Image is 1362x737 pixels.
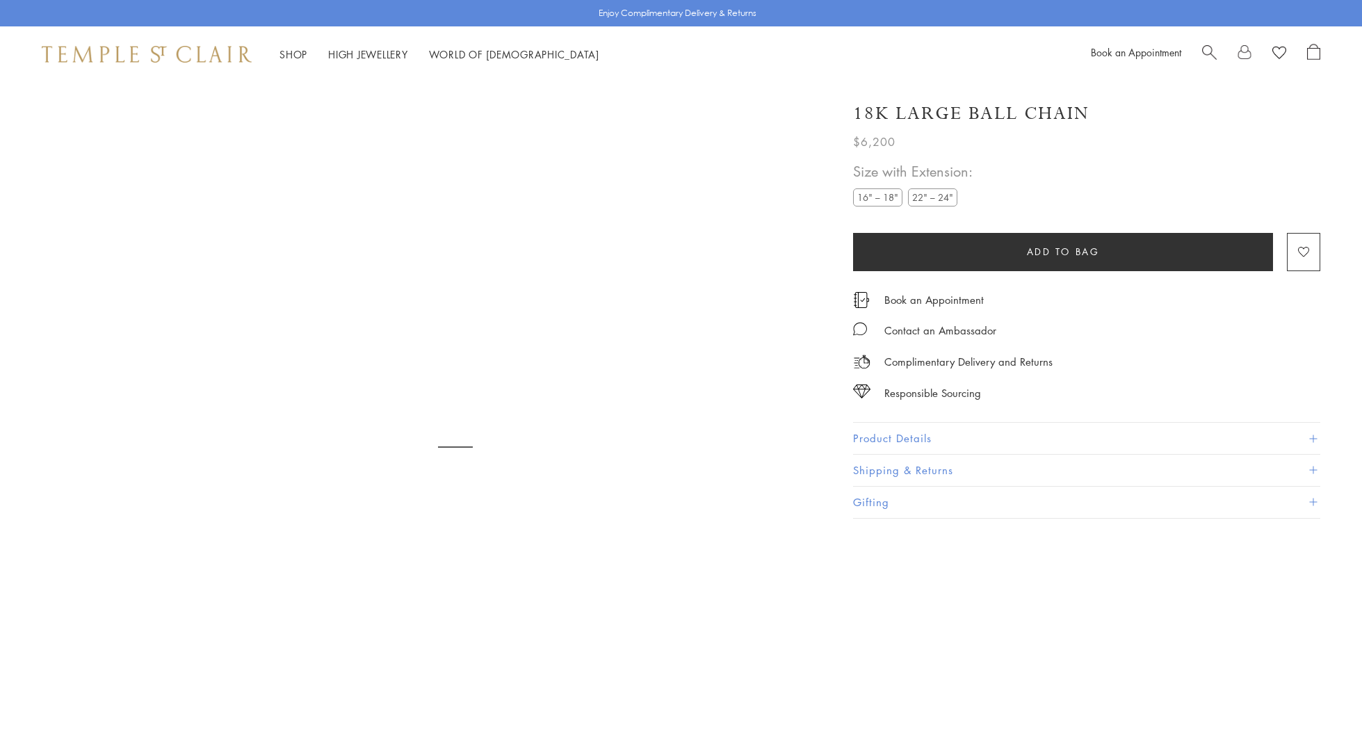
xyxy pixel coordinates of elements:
[1307,44,1320,65] a: Open Shopping Bag
[884,353,1053,371] p: Complimentary Delivery and Returns
[328,47,408,61] a: High JewelleryHigh Jewellery
[853,487,1320,518] button: Gifting
[884,322,996,339] div: Contact an Ambassador
[908,188,957,206] label: 22" – 24"
[1202,44,1217,65] a: Search
[853,102,1089,126] h1: 18K Large Ball Chain
[884,384,981,402] div: Responsible Sourcing
[853,292,870,308] img: icon_appointment.svg
[853,384,870,398] img: icon_sourcing.svg
[853,353,870,371] img: icon_delivery.svg
[853,133,895,151] span: $6,200
[279,46,599,63] nav: Main navigation
[599,6,756,20] p: Enjoy Complimentary Delivery & Returns
[853,160,973,183] span: Size with Extension:
[42,46,252,63] img: Temple St. Clair
[1272,44,1286,65] a: View Wishlist
[853,188,902,206] label: 16" – 18"
[1091,45,1181,59] a: Book an Appointment
[279,47,307,61] a: ShopShop
[429,47,599,61] a: World of [DEMOGRAPHIC_DATA]World of [DEMOGRAPHIC_DATA]
[1027,244,1100,259] span: Add to bag
[884,292,984,307] a: Book an Appointment
[853,322,867,336] img: MessageIcon-01_2.svg
[853,455,1320,486] button: Shipping & Returns
[853,233,1273,271] button: Add to bag
[853,423,1320,454] button: Product Details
